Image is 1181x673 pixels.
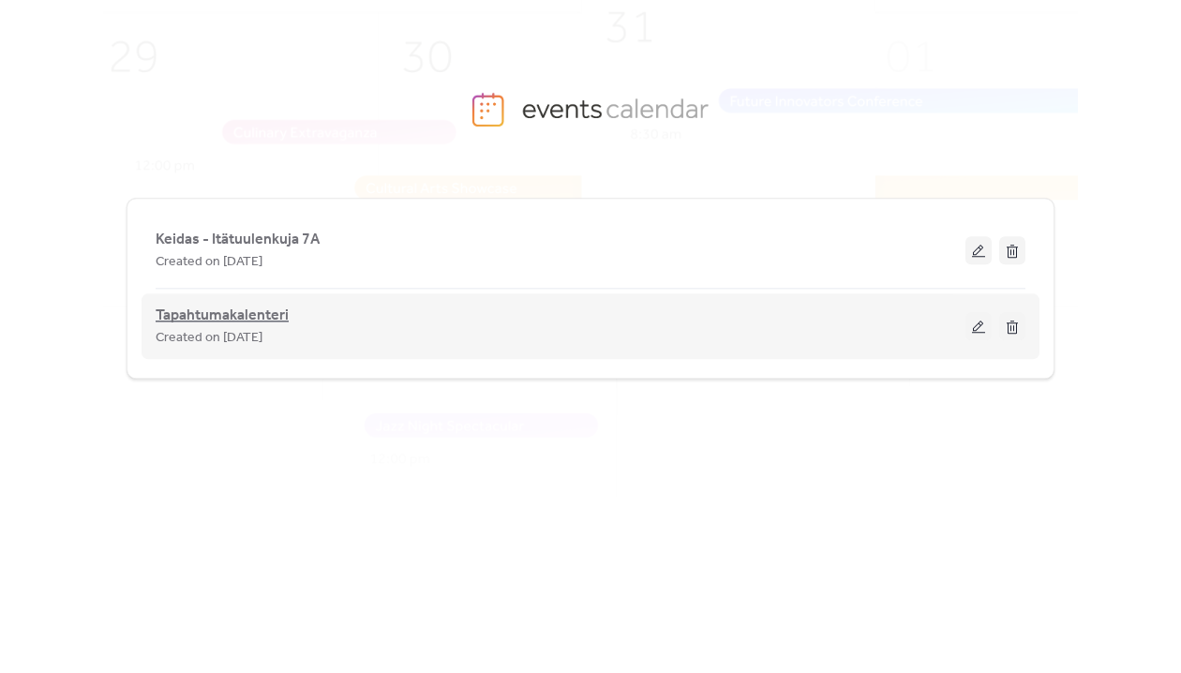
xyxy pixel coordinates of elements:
span: Created on [DATE] [156,327,262,350]
a: Keidas - Itätuulenkuja 7A [156,234,320,245]
span: Created on [DATE] [156,251,262,274]
a: Tapahtumakalenteri [156,310,289,322]
span: Keidas - Itätuulenkuja 7A [156,229,320,251]
span: Tapahtumakalenteri [156,305,289,327]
